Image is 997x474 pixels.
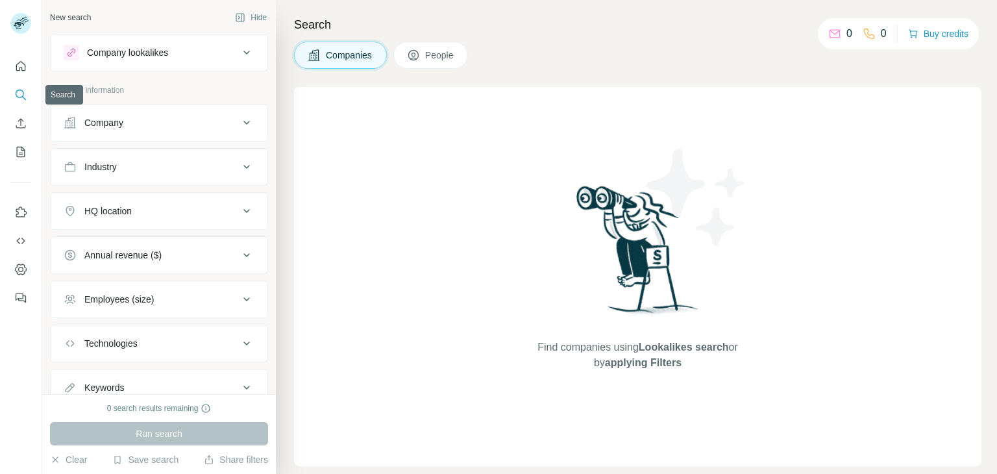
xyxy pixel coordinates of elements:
[639,342,729,353] span: Lookalikes search
[51,151,267,182] button: Industry
[881,26,887,42] p: 0
[51,107,267,138] button: Company
[84,205,132,218] div: HQ location
[107,403,212,414] div: 0 search results remaining
[50,453,87,466] button: Clear
[87,46,168,59] div: Company lookalikes
[908,25,968,43] button: Buy credits
[84,116,123,129] div: Company
[204,453,268,466] button: Share filters
[84,160,117,173] div: Industry
[51,37,267,68] button: Company lookalikes
[294,16,981,34] h4: Search
[605,357,682,368] span: applying Filters
[10,229,31,253] button: Use Surfe API
[10,83,31,106] button: Search
[10,201,31,224] button: Use Surfe on LinkedIn
[425,49,455,62] span: People
[846,26,852,42] p: 0
[10,112,31,135] button: Enrich CSV
[51,372,267,403] button: Keywords
[10,140,31,164] button: My lists
[638,139,755,256] img: Surfe Illustration - Stars
[534,340,741,371] span: Find companies using or by
[51,240,267,271] button: Annual revenue ($)
[571,182,706,327] img: Surfe Illustration - Woman searching with binoculars
[84,249,162,262] div: Annual revenue ($)
[10,258,31,281] button: Dashboard
[50,12,91,23] div: New search
[51,195,267,227] button: HQ location
[84,293,154,306] div: Employees (size)
[84,337,138,350] div: Technologies
[50,84,268,96] p: Company information
[326,49,373,62] span: Companies
[112,453,178,466] button: Save search
[84,381,124,394] div: Keywords
[226,8,276,27] button: Hide
[51,284,267,315] button: Employees (size)
[10,286,31,310] button: Feedback
[10,55,31,78] button: Quick start
[51,328,267,359] button: Technologies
